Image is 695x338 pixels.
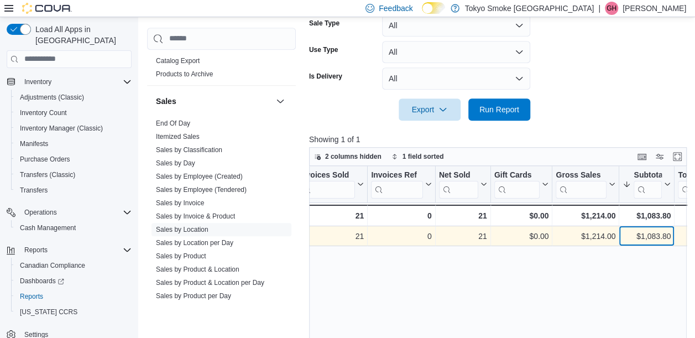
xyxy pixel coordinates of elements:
[20,93,84,102] span: Adjustments (Classic)
[20,223,76,232] span: Cash Management
[556,170,607,198] div: Gross Sales
[15,259,132,272] span: Canadian Compliance
[24,246,48,254] span: Reports
[11,121,136,136] button: Inventory Manager (Classic)
[387,150,448,163] button: 1 field sorted
[299,170,364,198] button: Invoices Sold
[623,209,671,222] div: $1,083.80
[310,150,386,163] button: 2 columns hidden
[556,209,615,222] div: $1,214.00
[15,274,69,288] a: Dashboards
[24,208,57,217] span: Operations
[156,159,195,167] a: Sales by Day
[15,153,132,166] span: Purchase Orders
[15,168,132,181] span: Transfers (Classic)
[556,170,607,180] div: Gross Sales
[439,170,487,198] button: Net Sold
[156,239,233,247] a: Sales by Location per Day
[382,41,530,63] button: All
[309,19,339,28] label: Sale Type
[11,152,136,167] button: Purchase Orders
[439,209,487,222] div: 21
[15,221,80,235] a: Cash Management
[156,292,231,300] a: Sales by Product per Day
[147,54,296,85] div: Products
[11,136,136,152] button: Manifests
[156,266,239,273] a: Sales by Product & Location
[156,252,206,260] a: Sales by Product
[15,137,53,150] a: Manifests
[309,72,342,81] label: Is Delivery
[11,273,136,289] a: Dashboards
[309,134,691,145] p: Showing 1 of 1
[156,119,190,127] a: End Of Day
[2,242,136,258] button: Reports
[623,2,686,15] p: [PERSON_NAME]
[479,104,519,115] span: Run Report
[15,305,132,319] span: Washington CCRS
[156,199,204,207] a: Sales by Invoice
[556,170,615,198] button: Gross Sales
[15,137,132,150] span: Manifests
[382,14,530,37] button: All
[156,133,200,141] a: Itemized Sales
[20,139,48,148] span: Manifests
[156,212,235,220] a: Sales by Invoice & Product
[11,304,136,320] button: [US_STATE] CCRS
[2,74,136,90] button: Inventory
[671,150,684,163] button: Enter fullscreen
[439,170,478,198] div: Net Sold
[156,132,200,141] span: Itemized Sales
[20,243,132,257] span: Reports
[156,119,190,128] span: End Of Day
[156,292,231,300] span: Sales by Product per Day
[371,170,422,198] div: Invoices Ref
[11,90,136,105] button: Adjustments (Classic)
[15,184,132,197] span: Transfers
[156,172,243,181] span: Sales by Employee (Created)
[15,122,132,135] span: Inventory Manager (Classic)
[11,258,136,273] button: Canadian Compliance
[15,274,132,288] span: Dashboards
[156,225,208,234] span: Sales by Location
[11,183,136,198] button: Transfers
[156,186,247,194] a: Sales by Employee (Tendered)
[607,2,616,15] span: GH
[156,145,222,154] span: Sales by Classification
[403,152,444,161] span: 1 field sorted
[11,289,136,304] button: Reports
[634,170,662,198] div: Subtotal
[156,279,264,287] a: Sales by Product & Location per Day
[422,2,445,14] input: Dark Mode
[635,150,649,163] button: Keyboard shortcuts
[399,98,461,121] button: Export
[147,117,296,307] div: Sales
[405,98,454,121] span: Export
[299,230,364,243] div: 21
[598,2,600,15] p: |
[468,98,530,121] button: Run Report
[15,168,80,181] a: Transfers (Classic)
[653,150,666,163] button: Display options
[156,146,222,154] a: Sales by Classification
[15,259,90,272] a: Canadian Compliance
[379,3,412,14] span: Feedback
[20,206,61,219] button: Operations
[156,185,247,194] span: Sales by Employee (Tendered)
[20,292,43,301] span: Reports
[156,96,176,107] h3: Sales
[274,95,287,108] button: Sales
[494,170,549,198] button: Gift Cards
[22,3,72,14] img: Cova
[494,209,549,222] div: $0.00
[20,124,103,133] span: Inventory Manager (Classic)
[20,308,77,316] span: [US_STATE] CCRS
[465,2,594,15] p: Tokyo Smoke [GEOGRAPHIC_DATA]
[20,186,48,195] span: Transfers
[299,170,355,180] div: Invoices Sold
[156,199,204,207] span: Sales by Invoice
[20,75,132,89] span: Inventory
[15,122,107,135] a: Inventory Manager (Classic)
